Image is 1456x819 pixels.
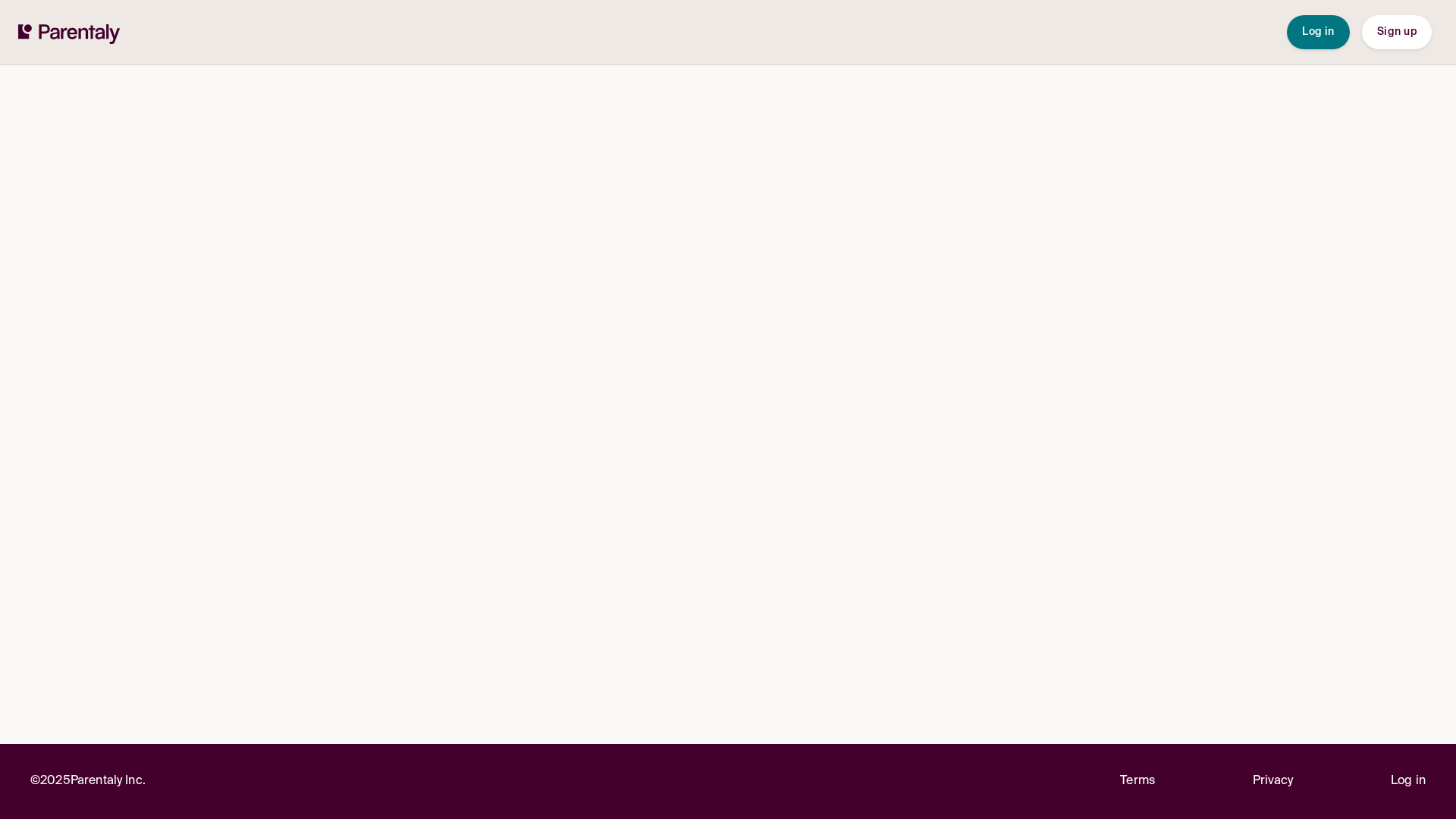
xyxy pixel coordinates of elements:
a: Terms [1120,771,1155,792]
p: © 2025 Parentaly Inc. [30,771,146,792]
a: Log in [1391,771,1426,792]
span: Sign up [1377,27,1417,37]
button: Log in [1287,15,1350,49]
span: Log in [1302,27,1335,37]
button: Sign up [1362,15,1432,49]
a: Privacy [1253,771,1294,792]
